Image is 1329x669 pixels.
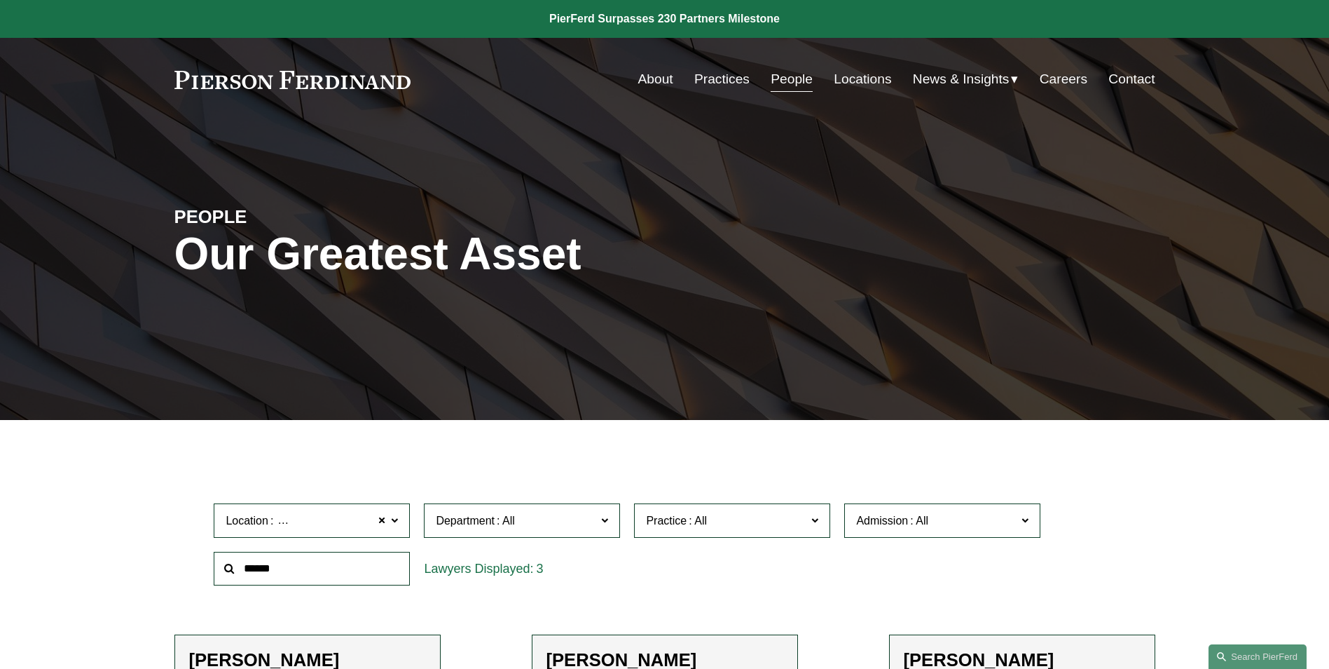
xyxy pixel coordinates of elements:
h4: PEOPLE [174,205,420,228]
a: Contact [1108,66,1155,93]
a: Locations [834,66,891,93]
span: 3 [536,562,543,576]
span: Location [226,515,268,527]
span: Admission [856,515,908,527]
a: Careers [1040,66,1087,93]
span: [GEOGRAPHIC_DATA] [275,512,392,530]
a: Practices [694,66,750,93]
span: News & Insights [913,67,1010,92]
a: People [771,66,813,93]
a: Search this site [1209,644,1307,669]
a: About [638,66,673,93]
a: folder dropdown [913,66,1019,93]
h1: Our Greatest Asset [174,229,828,280]
span: Department [436,515,495,527]
span: Practice [646,515,687,527]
